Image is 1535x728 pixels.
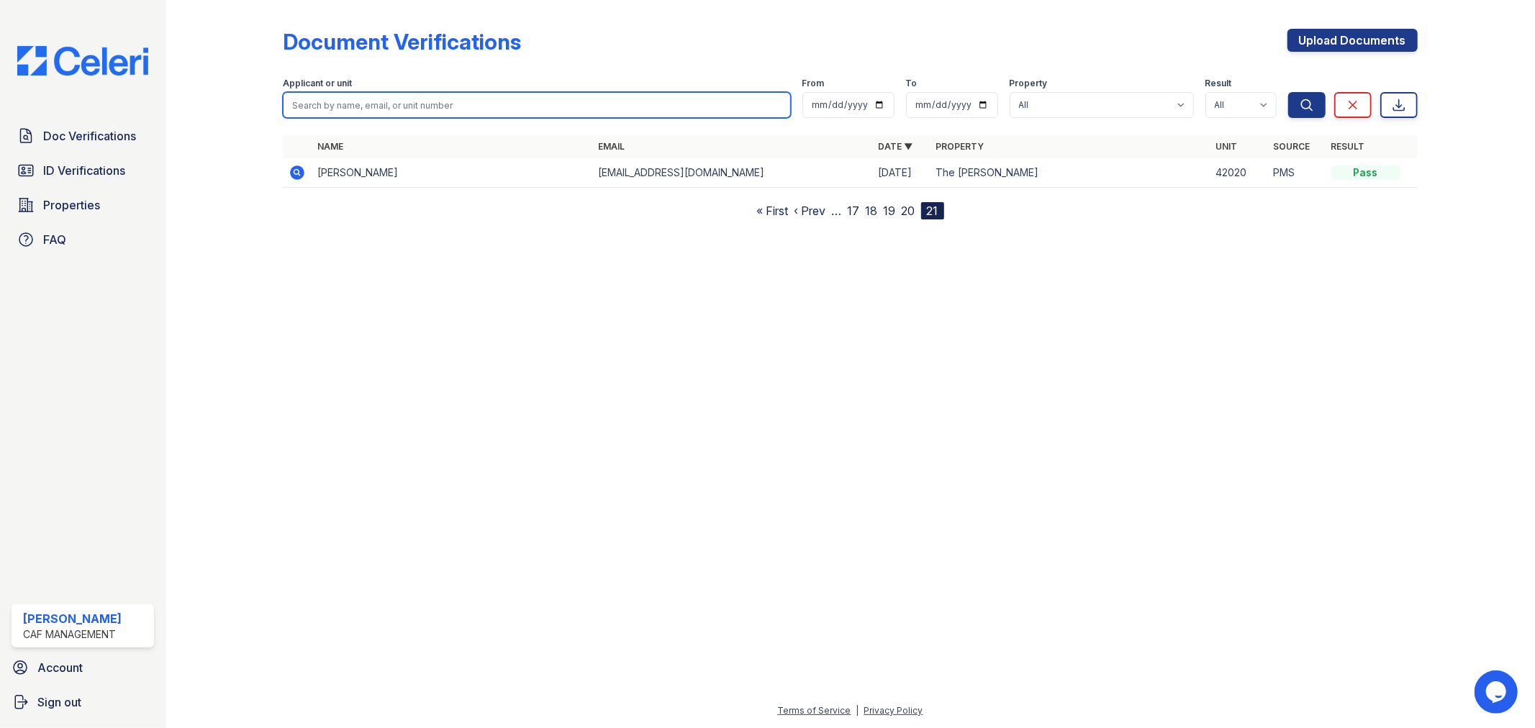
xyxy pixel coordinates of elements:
[930,158,1210,188] td: The [PERSON_NAME]
[757,204,789,218] a: « First
[592,158,872,188] td: [EMAIL_ADDRESS][DOMAIN_NAME]
[37,659,83,676] span: Account
[43,162,125,179] span: ID Verifications
[43,127,136,145] span: Doc Verifications
[872,158,930,188] td: [DATE]
[6,46,160,76] img: CE_Logo_Blue-a8612792a0a2168367f1c8372b55b34899dd931a85d93a1a3d3e32e68fde9ad4.png
[23,610,122,627] div: [PERSON_NAME]
[906,78,918,89] label: To
[1475,670,1521,714] iframe: chat widget
[12,122,154,150] a: Doc Verifications
[6,653,160,682] a: Account
[1216,141,1238,152] a: Unit
[43,231,66,248] span: FAQ
[43,196,100,214] span: Properties
[317,141,343,152] a: Name
[1274,141,1310,152] a: Source
[312,158,592,188] td: [PERSON_NAME]
[1010,78,1048,89] label: Property
[866,204,878,218] a: 18
[1287,29,1418,52] a: Upload Documents
[802,78,825,89] label: From
[283,92,790,118] input: Search by name, email, or unit number
[848,204,860,218] a: 17
[23,627,122,642] div: CAF Management
[856,705,859,716] div: |
[283,78,352,89] label: Applicant or unit
[832,202,842,219] span: …
[1210,158,1268,188] td: 42020
[794,204,826,218] a: ‹ Prev
[598,141,625,152] a: Email
[921,202,944,219] div: 21
[12,225,154,254] a: FAQ
[6,688,160,716] a: Sign out
[884,204,896,218] a: 19
[936,141,984,152] a: Property
[778,705,851,716] a: Terms of Service
[1268,158,1326,188] td: PMS
[12,156,154,185] a: ID Verifications
[902,204,915,218] a: 20
[12,191,154,219] a: Properties
[1331,141,1365,152] a: Result
[878,141,913,152] a: Date ▼
[283,29,521,55] div: Document Verifications
[1331,165,1400,180] div: Pass
[864,705,923,716] a: Privacy Policy
[1205,78,1232,89] label: Result
[37,693,81,711] span: Sign out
